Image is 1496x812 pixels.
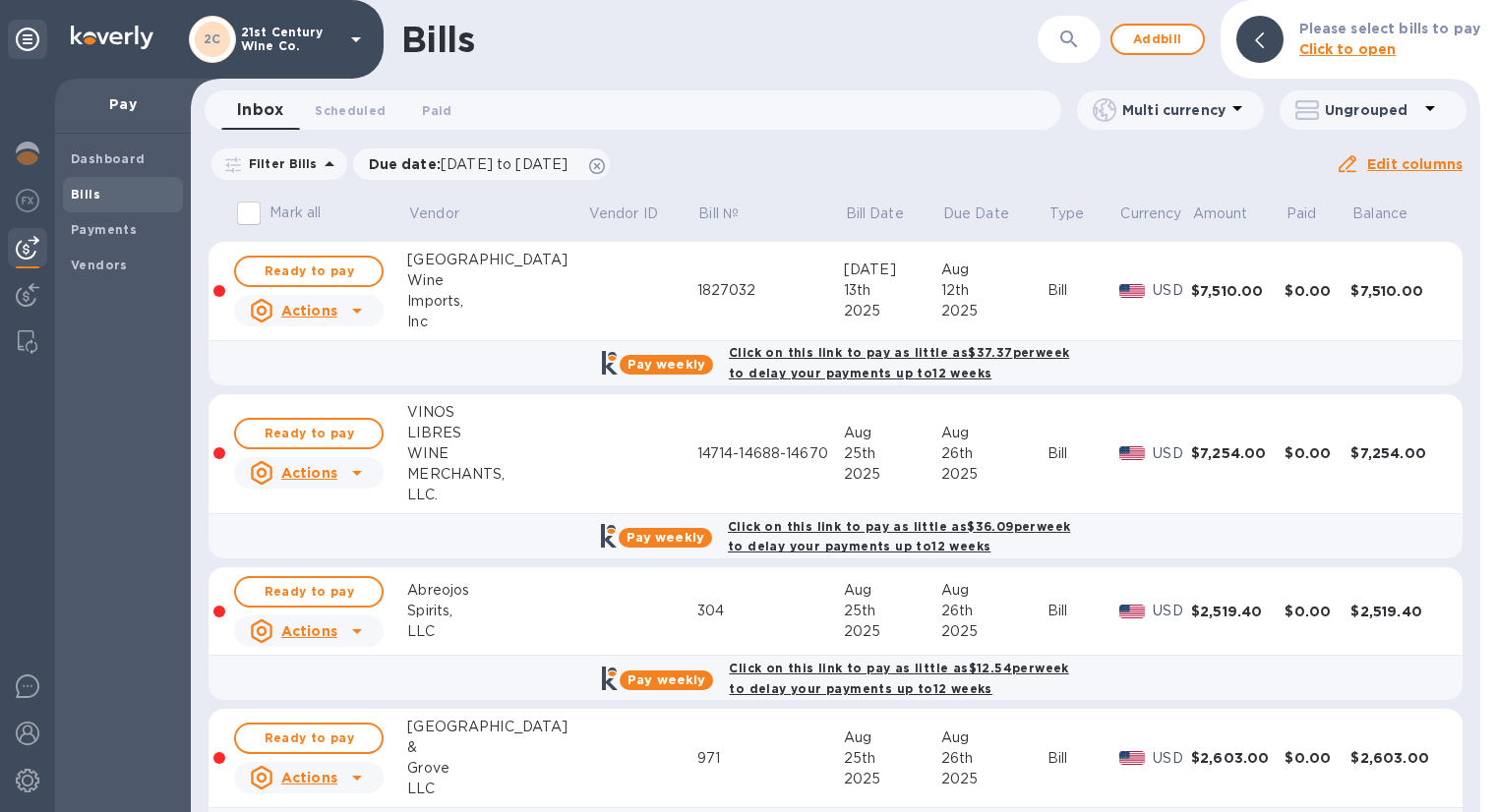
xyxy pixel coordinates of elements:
div: $2,603.00 [1350,748,1445,768]
p: Vendor [409,203,459,224]
span: Add bill [1128,28,1187,51]
p: Multi currency [1122,100,1226,120]
div: Bill [1047,748,1119,769]
span: Type [1049,203,1110,224]
img: USD [1119,605,1146,618]
p: USD [1153,443,1191,464]
p: Vendor ID [589,203,658,224]
b: Dashboard [71,151,146,166]
div: Imports, [407,291,587,312]
div: $7,254.00 [1191,443,1285,463]
span: Ready to pay [252,726,366,750]
div: 2025 [844,301,941,321]
div: $2,519.40 [1350,602,1445,621]
div: Aug [844,423,941,443]
div: $2,603.00 [1191,748,1285,768]
p: Type [1049,203,1085,224]
span: Paid [1287,203,1343,224]
img: USD [1119,751,1146,765]
u: Actions [281,303,337,319]
span: Inbox [237,96,283,124]
div: Inc [407,312,587,332]
div: 1827032 [697,280,844,301]
div: Unpin categories [8,20,47,59]
div: LLC. [407,485,587,505]
div: 2025 [844,769,941,789]
div: Grove [407,758,587,779]
p: 21st Century Wine Co. [241,26,339,53]
button: Ready to pay [234,723,384,754]
b: Bills [71,187,100,202]
div: VINOS [407,402,587,423]
div: 2025 [941,301,1047,321]
img: Logo [71,26,153,49]
b: Click on this link to pay as little as $37.37 per week to delay your payments up to 12 weeks [729,345,1069,380]
button: Ready to pay [234,576,384,608]
div: Due date:[DATE] to [DATE] [353,148,611,180]
div: Wine [407,270,587,291]
button: Ready to pay [234,256,384,287]
div: 26th [941,601,1047,621]
img: USD [1119,284,1146,298]
span: Ready to pay [252,422,366,445]
div: 25th [844,601,941,621]
div: 2025 [941,464,1047,485]
span: Vendor ID [589,203,684,224]
span: Ready to pay [252,260,366,283]
div: Aug [941,423,1047,443]
div: 971 [697,748,844,769]
div: $0.00 [1285,602,1350,621]
u: Actions [281,465,337,481]
div: LIBRES [407,423,587,443]
div: 2025 [941,769,1047,789]
div: 13th [844,280,941,301]
div: [DATE] [844,260,941,280]
div: Spirits, [407,601,587,621]
span: [DATE] to [DATE] [441,156,568,172]
u: Actions [281,623,337,639]
p: Mark all [269,203,321,223]
div: [GEOGRAPHIC_DATA] [407,717,587,737]
img: USD [1119,446,1146,460]
span: Due Date [943,203,1035,224]
div: 2025 [941,621,1047,642]
div: $0.00 [1285,443,1350,463]
div: 2025 [844,464,941,485]
div: $7,510.00 [1191,281,1285,301]
span: Balance [1352,203,1433,224]
div: $0.00 [1285,748,1350,768]
div: LLC [407,621,587,642]
b: Please select bills to pay [1299,21,1480,36]
b: Click on this link to pay as little as $36.09 per week to delay your payments up to 12 weeks [728,519,1070,554]
div: Bill [1047,280,1119,301]
b: Click on this link to pay as little as $12.54 per week to delay your payments up to 12 weeks [729,661,1068,696]
span: Currency [1120,203,1181,224]
div: 2025 [844,621,941,642]
span: Bill № [698,203,764,224]
b: Pay weekly [628,357,705,372]
div: Aug [941,260,1047,280]
div: Aug [844,727,941,748]
h1: Bills [401,19,474,60]
span: Scheduled [315,100,386,121]
span: Ready to pay [252,580,366,604]
b: Payments [71,222,137,237]
div: Bill [1047,601,1119,621]
u: Actions [281,770,337,785]
div: [GEOGRAPHIC_DATA] [407,250,587,270]
span: Bill Date [846,203,929,224]
div: $7,510.00 [1350,281,1445,301]
span: Vendor [409,203,485,224]
div: Aug [941,580,1047,601]
p: Bill № [698,203,739,224]
p: Bill Date [846,203,904,224]
p: Ungrouped [1325,100,1418,120]
div: 12th [941,280,1047,301]
div: $7,254.00 [1350,443,1445,463]
b: Pay weekly [627,530,704,545]
img: Foreign exchange [16,189,39,212]
div: 26th [941,443,1047,464]
p: Filter Bills [241,155,318,172]
p: Due date : [369,154,578,174]
p: Balance [1352,203,1407,224]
